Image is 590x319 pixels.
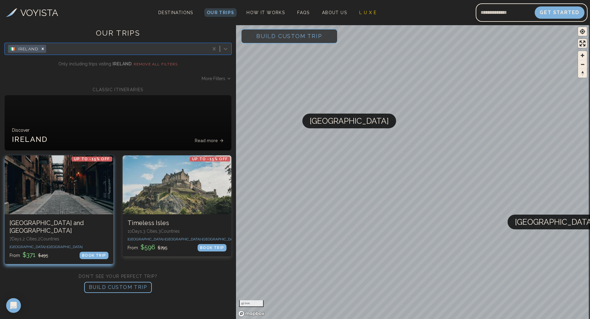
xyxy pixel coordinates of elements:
p: 7 Days, 2 Cities, 2 Countr ies [10,236,108,242]
a: Our Trips [204,8,237,17]
p: From [10,251,48,259]
span: [GEOGRAPHIC_DATA] [310,114,389,128]
h3: [GEOGRAPHIC_DATA] and [GEOGRAPHIC_DATA] [10,219,108,235]
span: $ 795 [158,245,167,250]
span: [GEOGRAPHIC_DATA] [202,237,238,241]
a: About Us [320,8,349,17]
canvas: Map [236,24,589,319]
span: $ 371 [21,251,37,259]
a: How It Works [244,8,287,17]
span: About Us [322,10,347,15]
p: From [128,243,167,251]
h1: OUR TRIPS [5,28,231,43]
span: $ 596 [139,243,156,251]
div: Remove [object Object] [39,45,46,53]
a: FAQs [295,8,312,17]
button: Build Custom Trip [241,29,338,44]
span: [GEOGRAPHIC_DATA] • [128,237,165,241]
span: [GEOGRAPHIC_DATA] • [165,237,202,241]
p: BUILD CUSTOM TRIP [84,282,152,293]
span: 🇮🇪 [10,46,15,52]
a: Mapbox homepage [238,310,265,317]
h3: Timeless Isles [128,219,226,227]
p: Discover [12,127,224,133]
button: Enter fullscreen [578,39,587,48]
a: L U X E [357,8,379,17]
span: [GEOGRAPHIC_DATA] • [10,245,47,249]
button: REMOVE ALL FILTERS [134,62,178,67]
span: Build Custom Trip [246,23,332,49]
button: Get Started [535,6,584,19]
h3: VOYISTA [20,6,58,20]
span: L U X E [359,10,377,15]
button: Find my location [578,27,587,36]
span: More Filters [202,76,225,82]
span: Read more [195,138,218,144]
span: IRELAND [18,46,38,52]
h3: IRELAND [12,134,48,144]
img: Voyista Logo [6,8,17,17]
span: Our Trips [207,10,234,15]
div: Open Intercom Messenger [6,298,21,313]
button: Reset bearing to north [578,69,587,78]
div: BOOK TRIP [198,244,226,251]
h2: CLASSIC ITINERARIES [5,87,231,93]
a: DiscoverIRELANDRead more [5,95,231,150]
div: BOOK TRIP [80,252,108,259]
input: Email address [476,5,535,20]
span: Destinations [156,8,196,26]
span: $ 495 [38,253,48,258]
a: Timeless IslesUp to -15% OFFTimeless Isles10Days,3 Cities,3Countries[GEOGRAPHIC_DATA]•[GEOGRAPHIC... [123,155,231,256]
p: Only including trips visting . [6,61,230,67]
div: 50 km [239,300,264,307]
span: [GEOGRAPHIC_DATA] [47,245,83,249]
a: London and DublinUp to -15% OFF[GEOGRAPHIC_DATA] and [GEOGRAPHIC_DATA]7Days,2 Cities,2Countries[G... [5,155,113,264]
strong: IRELAND [112,61,132,66]
p: Up to -15% OFF [72,157,112,161]
a: VOYISTA [6,6,58,20]
h2: DON'T SEE YOUR PERFECT TRIP? [5,273,231,279]
span: FAQs [297,10,310,15]
span: How It Works [246,10,285,15]
p: Up to -15% OFF [190,157,230,161]
button: Zoom in [578,51,587,60]
p: 10 Days, 3 Cities, 3 Countr ies [128,228,226,234]
button: Zoom out [578,60,587,69]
